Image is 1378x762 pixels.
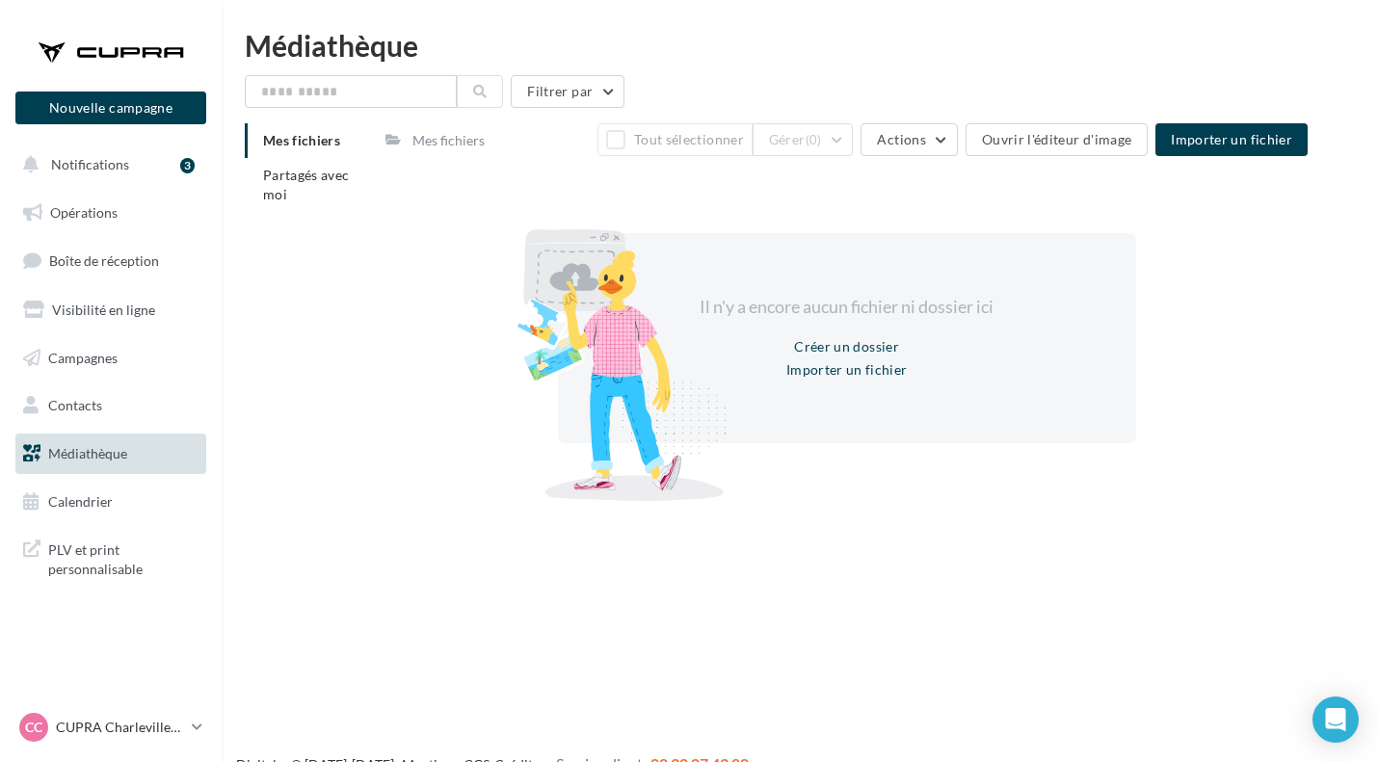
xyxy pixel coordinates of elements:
[700,296,994,317] span: Il n'y a encore aucun fichier ni dossier ici
[263,167,350,202] span: Partagés avec moi
[12,193,210,233] a: Opérations
[180,158,195,173] div: 3
[56,718,184,737] p: CUPRA Charleville-[GEOGRAPHIC_DATA]
[48,493,113,510] span: Calendrier
[12,385,210,426] a: Contacts
[52,302,155,318] span: Visibilité en ligne
[779,358,915,381] button: Importer un fichier
[597,123,752,156] button: Tout sélectionner
[263,132,340,148] span: Mes fichiers
[753,123,854,156] button: Gérer(0)
[245,31,1355,60] div: Médiathèque
[12,434,210,474] a: Médiathèque
[877,131,925,147] span: Actions
[786,335,907,358] button: Créer un dossier
[1171,131,1292,147] span: Importer un fichier
[806,132,822,147] span: (0)
[412,131,485,150] div: Mes fichiers
[49,252,159,269] span: Boîte de réception
[15,709,206,746] a: CC CUPRA Charleville-[GEOGRAPHIC_DATA]
[861,123,957,156] button: Actions
[511,75,624,108] button: Filtrer par
[48,445,127,461] span: Médiathèque
[1312,696,1359,743] div: Open Intercom Messenger
[12,240,210,281] a: Boîte de réception
[12,529,210,586] a: PLV et print personnalisable
[1155,123,1308,156] button: Importer un fichier
[12,290,210,330] a: Visibilité en ligne
[12,145,202,185] button: Notifications 3
[15,92,206,124] button: Nouvelle campagne
[966,123,1148,156] button: Ouvrir l'éditeur d'image
[51,156,129,172] span: Notifications
[12,482,210,522] a: Calendrier
[48,349,118,365] span: Campagnes
[50,204,118,221] span: Opérations
[25,718,42,737] span: CC
[48,397,102,413] span: Contacts
[48,537,199,578] span: PLV et print personnalisable
[12,338,210,379] a: Campagnes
